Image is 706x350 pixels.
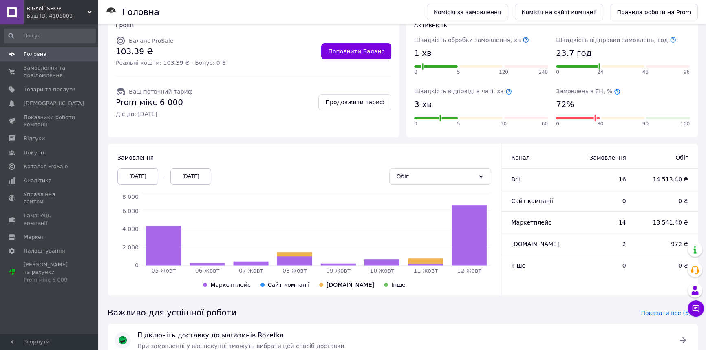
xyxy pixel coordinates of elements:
[642,69,649,76] span: 48
[268,282,309,288] span: Сайт компанії
[116,97,193,108] span: Prom мікс 6 000
[642,262,688,270] span: 0 ₴
[642,175,688,183] span: 14 513.40 ₴
[370,267,394,274] tspan: 10 жовт
[641,309,691,317] span: Показати все (5)
[108,307,236,319] span: Важливо для успішної роботи
[642,218,688,227] span: 13 541.40 ₴
[26,12,98,20] div: Ваш ID: 4106003
[577,262,626,270] span: 0
[24,247,65,255] span: Налаштування
[239,267,263,274] tspan: 07 жовт
[577,218,626,227] span: 14
[511,176,520,183] span: Всi
[210,282,250,288] span: Маркетплейс
[556,88,620,95] span: Замовлень з ЕН, %
[414,37,529,43] span: Швидкість обробки замовлення, хв
[391,282,406,288] span: Інше
[414,69,417,76] span: 0
[24,86,75,93] span: Товари та послуги
[318,94,391,110] a: Продовжити тариф
[116,22,133,29] span: Гроші
[511,241,559,247] span: [DOMAIN_NAME]
[137,343,344,349] span: При замовленні у вас покупці зможуть вибрати цей спосіб доставки
[597,69,603,76] span: 24
[24,100,84,107] span: [DEMOGRAPHIC_DATA]
[501,121,507,128] span: 30
[577,197,626,205] span: 0
[327,282,374,288] span: [DOMAIN_NAME]
[556,69,559,76] span: 0
[116,59,226,67] span: Реальні кошти: 103.39 ₴ · Бонус: 0 ₴
[684,69,690,76] span: 96
[457,267,482,274] tspan: 12 жовт
[597,121,603,128] span: 80
[122,7,159,17] h1: Головна
[542,121,548,128] span: 60
[511,154,529,161] span: Канал
[24,64,75,79] span: Замовлення та повідомлення
[414,99,432,110] span: 3 хв
[556,99,574,110] span: 72%
[577,154,626,162] span: Замовлення
[414,47,432,59] span: 1 хв
[24,163,68,170] span: Каталог ProSale
[116,46,226,57] span: 103.39 ₴
[122,194,139,200] tspan: 8 000
[511,219,551,226] span: Маркетплейс
[129,37,173,44] span: Баланс ProSale
[117,154,154,161] span: Замовлення
[135,262,139,269] tspan: 0
[24,233,44,241] span: Маркет
[24,276,75,284] div: Prom мікс 6 000
[688,300,704,317] button: Чат з покупцем
[413,267,438,274] tspan: 11 жовт
[4,29,96,43] input: Пошук
[577,240,626,248] span: 2
[577,175,626,183] span: 16
[24,261,75,284] span: [PERSON_NAME] та рахунки
[24,114,75,128] span: Показники роботи компанії
[24,149,46,156] span: Покупці
[538,69,548,76] span: 240
[499,69,508,76] span: 120
[457,69,460,76] span: 5
[515,4,604,20] a: Комісія на сайті компанії
[170,168,211,185] div: [DATE]
[556,121,559,128] span: 0
[414,22,447,29] span: Активність
[321,43,391,59] a: Поповнити Баланс
[326,267,351,274] tspan: 09 жовт
[24,51,46,58] span: Головна
[680,121,690,128] span: 100
[642,154,688,162] span: Обіг
[642,240,688,248] span: 972 ₴
[195,267,220,274] tspan: 06 жовт
[556,37,676,43] span: Швидкість відправки замовлень, год
[414,88,512,95] span: Швидкість відповіді в чаті, хв
[556,47,591,59] span: 23.7 год
[117,168,158,185] div: [DATE]
[122,244,139,250] tspan: 2 000
[122,226,139,232] tspan: 4 000
[116,110,193,118] span: Діє до: [DATE]
[24,135,45,142] span: Відгуки
[152,267,176,274] tspan: 05 жовт
[24,212,75,227] span: Гаманець компанії
[511,198,553,204] span: Сайт компанії
[414,121,417,128] span: 0
[457,121,460,128] span: 5
[137,331,668,340] span: Підключіть доставку до магазинів Rozetka
[511,262,525,269] span: Інше
[610,4,698,20] a: Правила роботи на Prom
[396,172,474,181] div: Обіг
[122,207,139,214] tspan: 6 000
[282,267,307,274] tspan: 08 жовт
[24,177,52,184] span: Аналітика
[427,4,508,20] a: Комісія за замовлення
[642,121,649,128] span: 90
[24,191,75,205] span: Управління сайтом
[26,5,88,12] span: BIGsell-SHOP
[642,197,688,205] span: 0 ₴
[129,88,193,95] span: Ваш поточний тариф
